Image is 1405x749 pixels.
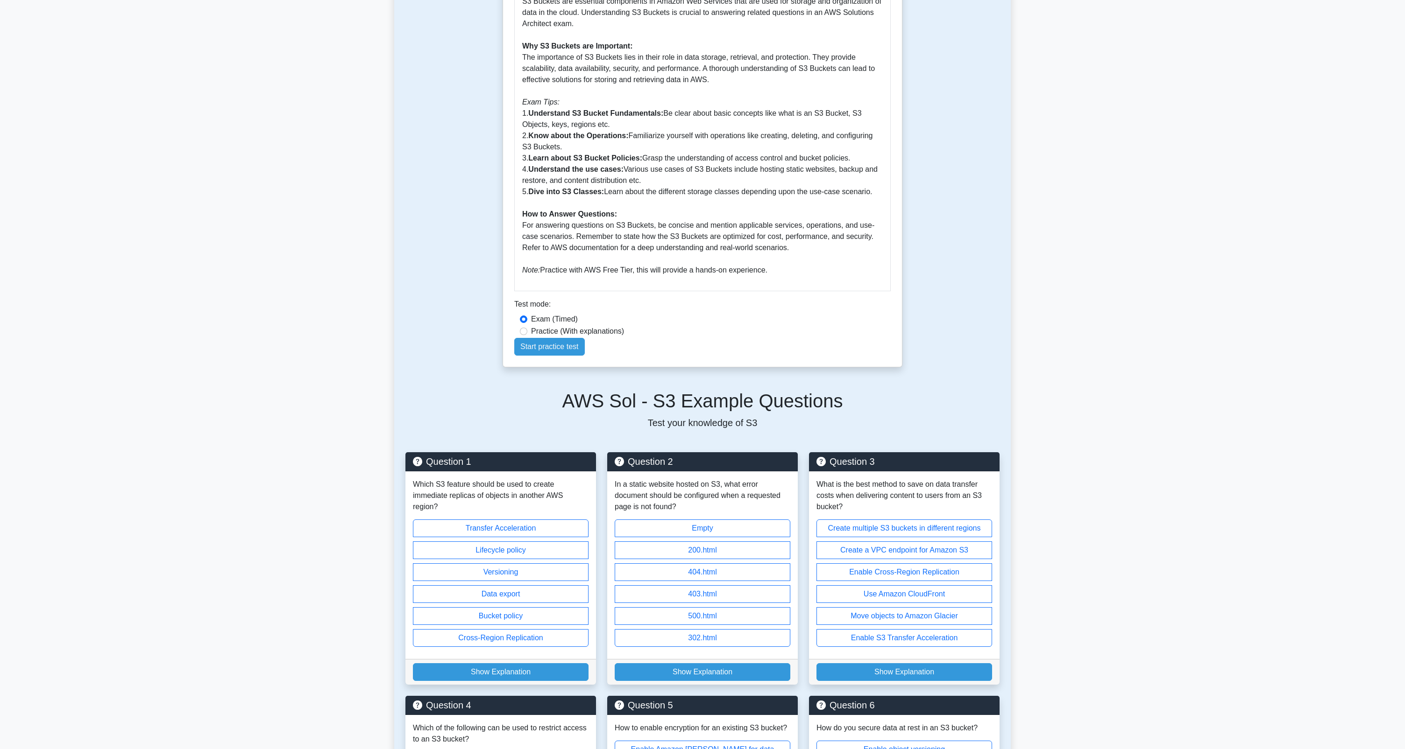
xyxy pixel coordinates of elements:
label: Create a VPC endpoint for Amazon S3 [816,541,992,559]
p: Which S3 feature should be used to create immediate replicas of objects in another AWS region? [413,479,589,512]
label: Practice (With explanations) [531,326,624,337]
a: Start practice test [514,338,585,356]
label: Data export [413,585,589,603]
p: What is the best method to save on data transfer costs when delivering content to users from an S... [816,479,992,512]
i: Exam Tips: [522,98,560,106]
i: Note: [522,266,540,274]
b: Dive into S3 Classes: [528,188,604,196]
button: Show Explanation [413,663,589,681]
div: Test mode: [514,299,891,314]
p: In a static website hosted on S3, what error document should be configured when a requested page ... [615,479,790,512]
b: Understand the use cases: [528,165,624,173]
label: Bucket policy [413,607,589,625]
label: Exam (Timed) [531,314,578,325]
p: Which of the following can be used to restrict access to an S3 bucket? [413,722,589,745]
label: 404.html [615,563,790,581]
label: 403.html [615,585,790,603]
b: Understand S3 Bucket Fundamentals: [528,109,663,117]
button: Show Explanation [816,663,992,681]
b: Learn about S3 Bucket Policies: [528,154,642,162]
p: How to enable encryption for an existing S3 bucket? [615,722,790,734]
b: Know about the Operations: [528,132,628,140]
h5: Question 4 [413,700,589,711]
p: Test your knowledge of S3 [405,416,1000,430]
h5: Question 1 [413,456,589,467]
label: Move objects to Amazon Glacier [816,607,992,625]
b: How to Answer Questions: [522,210,617,218]
h5: Question 2 [615,456,790,467]
label: Enable Cross-Region Replication [816,563,992,581]
label: Lifecycle policy [413,541,589,559]
label: 200.html [615,541,790,559]
label: Use Amazon CloudFront [816,585,992,603]
label: Enable S3 Transfer Acceleration [816,629,992,647]
h5: Question 5 [615,700,790,711]
h5: AWS Sol - S3 Example Questions [405,390,1000,412]
label: Versioning [413,563,589,581]
label: Transfer Acceleration [413,519,589,537]
b: Why S3 Buckets are Important: [522,42,633,50]
label: 302.html [615,629,790,647]
h5: Question 3 [816,456,992,467]
h5: Question 6 [816,700,992,711]
label: 500.html [615,607,790,625]
label: Cross-Region Replication [413,629,589,647]
p: How do you secure data at rest in an S3 bucket? [816,722,992,734]
label: Empty [615,519,790,537]
button: Show Explanation [615,663,790,681]
label: Create multiple S3 buckets in different regions [816,519,992,537]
